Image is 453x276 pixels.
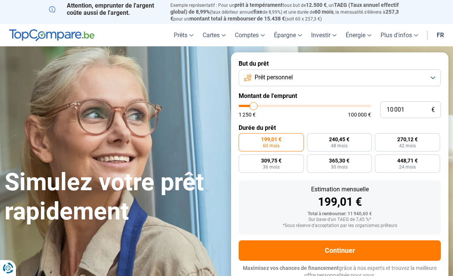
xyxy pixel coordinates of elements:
[263,165,280,169] span: 36 mois
[315,9,333,15] span: 60 mois
[341,24,376,46] a: Énergie
[170,9,399,22] span: 257,3 €
[431,107,435,113] span: €
[348,112,371,117] span: 100 000 €
[189,16,285,22] span: montant total à rembourser de 15.438 €
[245,211,435,217] div: Total à rembourser: 11 940,60 €
[230,24,269,46] a: Comptes
[329,158,349,163] span: 365,30 €
[239,124,441,131] label: Durée du prêt
[331,144,348,148] span: 48 mois
[399,144,416,148] span: 42 mois
[331,165,348,169] span: 30 mois
[397,137,418,142] span: 270,12 €
[9,29,94,41] img: TopCompare
[239,240,441,261] button: Continuer
[306,2,327,8] span: 12.500 €
[307,24,341,46] a: Investir
[170,2,399,15] span: TAEG (Taux annuel effectif global) de 8,99%
[245,223,435,229] div: *Sous réserve d'acceptation par les organismes prêteurs
[49,2,161,16] p: Attention, emprunter de l'argent coûte aussi de l'argent.
[432,24,448,46] a: fr
[329,137,349,142] span: 240,45 €
[399,165,416,169] span: 24 mois
[239,112,256,117] span: 1 250 €
[253,9,263,15] span: fixe
[239,92,441,99] label: Montant de l'emprunt
[245,186,435,192] div: Estimation mensuelle
[261,137,282,142] span: 199,01 €
[169,24,198,46] a: Prêts
[269,24,307,46] a: Épargne
[245,196,435,208] div: 199,01 €
[5,168,222,226] h1: Simulez votre prêt rapidement
[239,60,441,67] label: But du prêt
[376,24,423,46] a: Plus d'infos
[245,217,435,222] div: Sur base d'un TAEG de 7,45 %*
[198,24,230,46] a: Cartes
[239,69,441,86] button: Prêt personnel
[263,144,280,148] span: 60 mois
[261,158,282,163] span: 309,75 €
[170,2,404,22] p: Exemple représentatif : Pour un tous but de , un (taux débiteur annuel de 8,99%) et une durée de ...
[234,2,283,8] span: prêt à tempérament
[255,73,293,82] span: Prêt personnel
[397,158,418,163] span: 448,71 €
[243,265,339,271] span: Maximisez vos chances de financement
